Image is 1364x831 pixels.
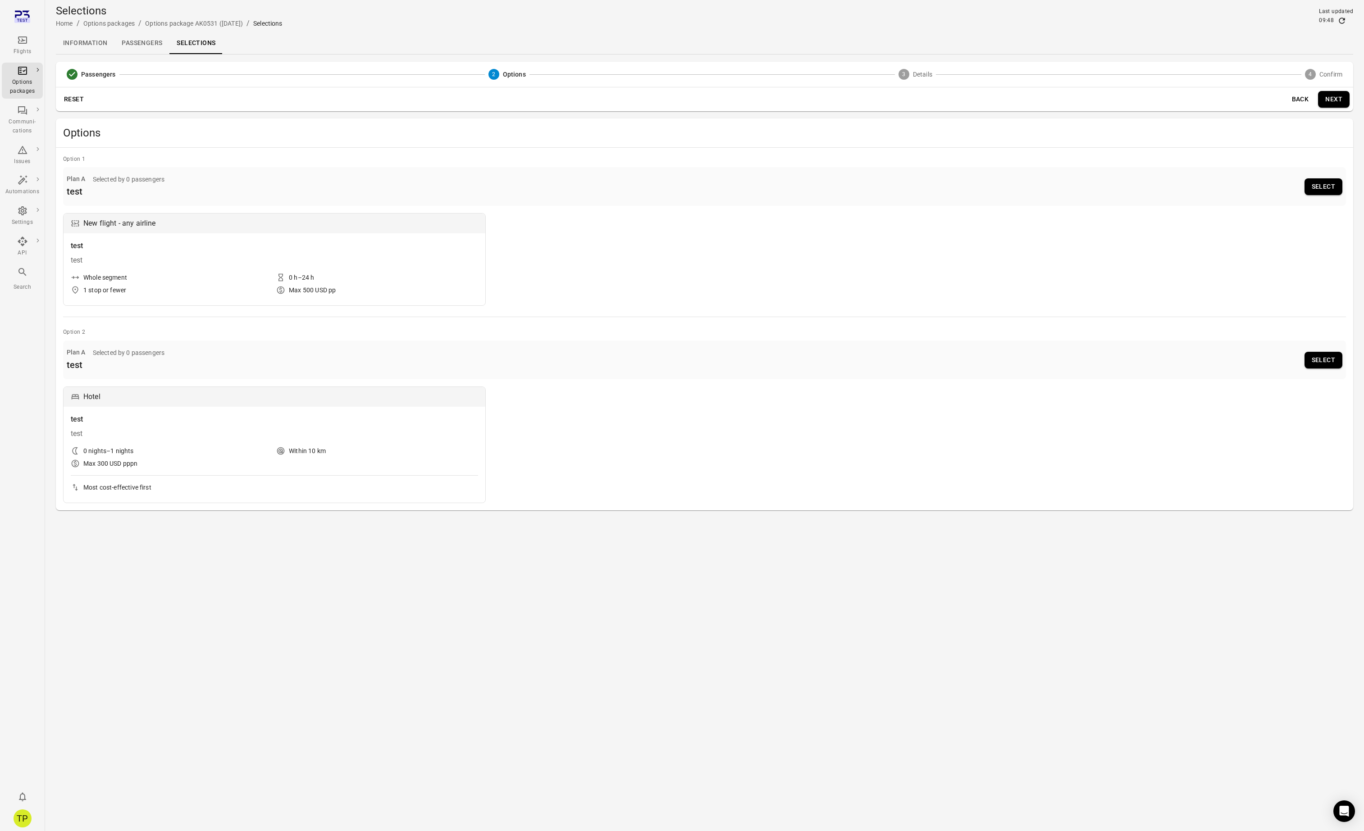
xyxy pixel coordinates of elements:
[902,71,905,77] text: 3
[83,446,134,455] div: 0 nights–1 nights
[2,63,43,99] a: Options packages
[1305,352,1342,368] button: Select
[1319,7,1353,16] div: Last updated
[289,286,336,295] div: Max 500 USD pp
[83,391,100,403] div: Hotel
[83,286,126,295] div: 1 stop or fewer
[289,446,326,455] div: Within 10 km
[77,18,80,29] li: /
[14,809,32,827] div: TP
[1286,91,1314,108] button: Back
[145,20,243,27] a: Options package AK0531 ([DATE])
[5,218,39,227] div: Settings
[83,459,137,468] div: Max 300 USD pppn
[83,20,135,27] a: Options packages
[5,249,39,258] div: API
[81,70,116,79] span: Passengers
[1319,70,1342,79] span: Confirm
[56,4,283,18] h1: Selections
[1309,71,1312,77] text: 4
[492,71,495,77] text: 2
[2,32,43,59] a: Flights
[63,126,1346,140] span: Options
[503,70,526,79] span: Options
[59,91,88,108] button: Reset
[138,18,141,29] li: /
[71,241,478,251] div: test
[83,483,151,492] div: Most cost-effective first
[2,172,43,199] a: Automations
[83,273,127,282] div: Whole segment
[71,428,478,439] div: test
[1319,16,1334,25] div: 09:48
[83,217,156,230] div: New flight - any airline
[93,175,165,184] div: Selected by 0 passengers
[2,233,43,260] a: API
[5,78,39,96] div: Options packages
[67,348,86,358] div: Plan A
[67,174,86,184] div: Plan A
[10,806,35,831] button: Tómas Páll Máté
[913,70,932,79] span: Details
[56,18,283,29] nav: Breadcrumbs
[5,187,39,196] div: Automations
[169,32,223,54] a: Selections
[5,118,39,136] div: Communi-cations
[253,19,283,28] div: Selections
[2,102,43,138] a: Communi-cations
[67,184,164,199] div: test
[67,358,164,372] div: test
[2,264,43,294] button: Search
[1333,800,1355,822] div: Open Intercom Messenger
[2,203,43,230] a: Settings
[1305,178,1342,195] button: Select
[56,32,114,54] a: Information
[246,18,250,29] li: /
[63,155,1346,164] div: Option 1
[56,32,1353,54] div: Local navigation
[114,32,169,54] a: Passengers
[63,328,1346,337] div: Option 2
[289,273,314,282] div: 0 h–24 h
[71,255,478,266] div: test
[1337,16,1346,25] button: Refresh data
[5,283,39,292] div: Search
[71,414,478,425] div: test
[5,47,39,56] div: Flights
[1318,91,1350,108] button: Next
[93,348,165,357] div: Selected by 0 passengers
[2,142,43,169] a: Issues
[5,157,39,166] div: Issues
[56,20,73,27] a: Home
[14,788,32,806] button: Notifications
